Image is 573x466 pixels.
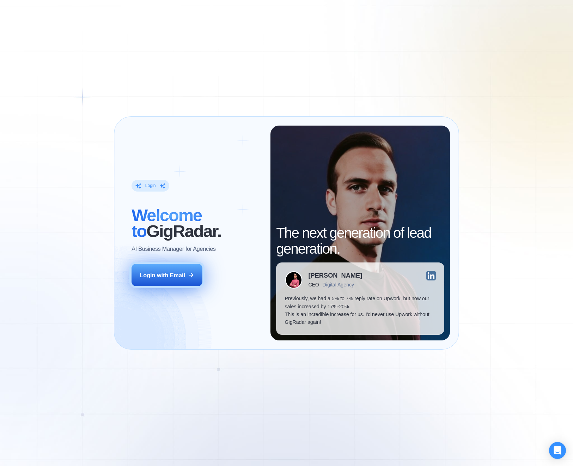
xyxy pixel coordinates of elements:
[145,183,156,188] div: Login
[276,225,444,256] h2: The next generation of lead generation.
[309,282,319,288] div: CEO
[132,206,202,241] span: Welcome to
[285,295,436,326] p: Previously, we had a 5% to 7% reply rate on Upwork, but now our sales increased by 17%-20%. This ...
[132,207,262,239] h2: ‍ GigRadar.
[323,282,354,288] div: Digital Agency
[132,264,202,286] button: Login with Email
[132,245,216,253] p: AI Business Manager for Agencies
[309,272,362,279] div: [PERSON_NAME]
[549,442,566,459] div: Open Intercom Messenger
[140,271,185,279] div: Login with Email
